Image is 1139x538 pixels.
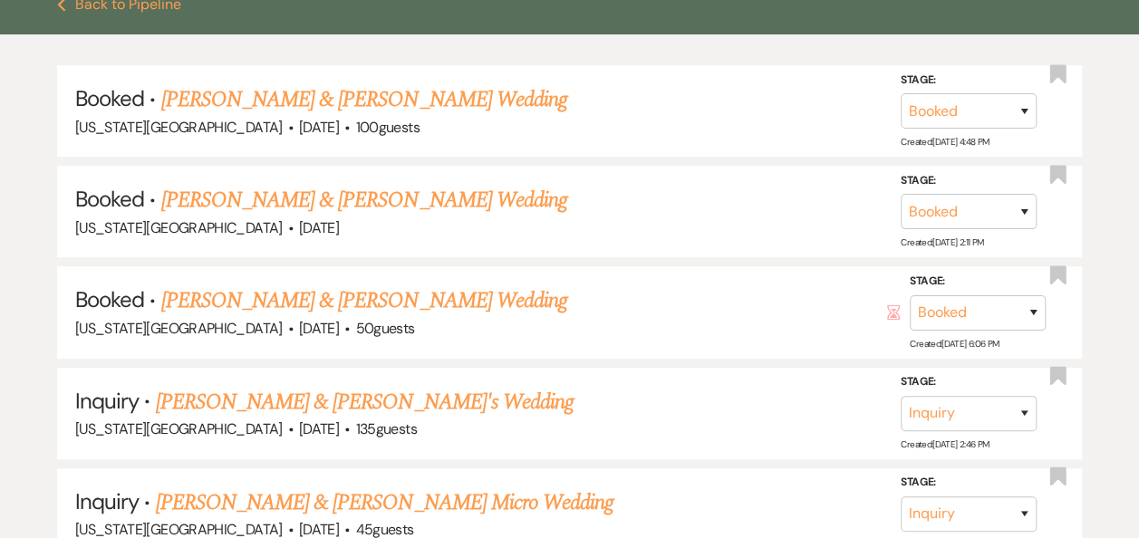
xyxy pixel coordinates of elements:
label: Stage: [901,372,1037,392]
span: 135 guests [356,419,417,438]
span: Created: [DATE] 6:06 PM [910,337,999,349]
a: [PERSON_NAME] & [PERSON_NAME] Wedding [160,284,566,317]
span: [US_STATE][GEOGRAPHIC_DATA] [75,419,283,438]
span: [US_STATE][GEOGRAPHIC_DATA] [75,118,283,137]
label: Stage: [910,272,1046,292]
span: 100 guests [356,118,420,137]
span: Created: [DATE] 2:11 PM [901,236,983,248]
span: Inquiry [75,487,139,515]
span: [DATE] [299,419,339,438]
a: [PERSON_NAME] & [PERSON_NAME] Wedding [160,184,566,216]
span: [US_STATE][GEOGRAPHIC_DATA] [75,218,283,237]
label: Stage: [901,70,1037,90]
span: Inquiry [75,387,139,415]
span: [DATE] [299,319,339,338]
label: Stage: [901,171,1037,191]
a: [PERSON_NAME] & [PERSON_NAME]'s Wedding [156,386,574,418]
span: [DATE] [299,218,339,237]
a: [PERSON_NAME] & [PERSON_NAME] Wedding [160,83,566,116]
span: 50 guests [356,319,415,338]
span: [DATE] [299,118,339,137]
span: [US_STATE][GEOGRAPHIC_DATA] [75,319,283,338]
span: Booked [75,84,144,112]
label: Stage: [901,473,1037,493]
span: Booked [75,285,144,313]
span: Booked [75,185,144,213]
span: Created: [DATE] 4:48 PM [901,136,989,148]
span: Created: [DATE] 2:46 PM [901,438,989,450]
a: [PERSON_NAME] & [PERSON_NAME] Micro Wedding [156,486,614,519]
